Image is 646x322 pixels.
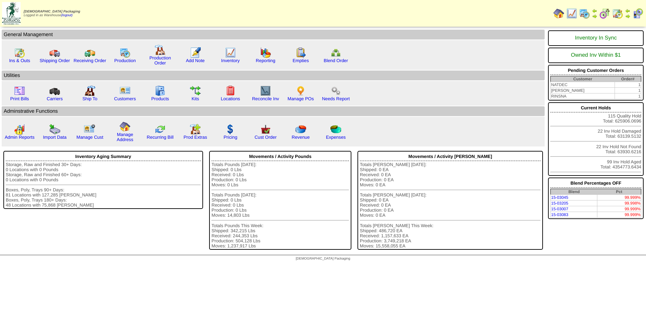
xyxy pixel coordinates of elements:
a: Carriers [47,96,63,101]
img: graph2.png [14,124,25,135]
a: Reconcile Inv [252,96,279,101]
div: Movements / Activity [PERSON_NAME] [360,152,541,161]
th: Pct [597,189,641,195]
img: arrowright.gif [625,14,630,19]
div: Inventory Aging Summary [6,152,201,161]
a: Ins & Outs [9,58,30,63]
img: line_graph.gif [566,8,577,19]
img: truck2.gif [84,47,95,58]
a: Recurring Bill [147,135,173,140]
img: workflow.png [330,85,341,96]
td: General Management [2,30,545,39]
div: Storage, Raw and Finished 30+ Days: 0 Locations with 0 Pounds Storage, Raw and Finished 60+ Days:... [6,162,201,208]
img: calendarblend.gif [599,8,610,19]
img: calendarprod.gif [120,47,130,58]
img: arrowleft.gif [592,8,597,14]
a: 15-03205 [551,201,568,206]
img: factory2.gif [84,85,95,96]
a: Revenue [292,135,309,140]
a: Admin Reports [5,135,34,140]
a: Inventory [221,58,240,63]
div: Owned Inv Within $1 [550,49,641,62]
img: calendarinout.gif [14,47,25,58]
td: 99.999% [597,206,641,212]
span: Logged in as Warehouse [24,10,80,17]
td: 1 [615,88,641,93]
img: line_graph.gif [225,47,236,58]
a: Locations [221,96,240,101]
a: Expenses [326,135,346,140]
img: customers.gif [120,85,130,96]
td: [PERSON_NAME] [551,88,615,93]
div: 115 Quality Hold Total: 625906.0696 22 Inv Hold Damaged Total: 63139.5132 22 Inv Hold Not Found T... [548,102,644,176]
th: Order# [615,76,641,82]
div: Blend Percentages OFF [550,179,641,188]
td: 1 [615,82,641,88]
img: workflow.gif [190,85,201,96]
td: Adminstrative Functions [2,106,545,116]
a: Print Bills [10,96,29,101]
a: 15-03083 [551,212,568,217]
img: calendarprod.gif [579,8,590,19]
a: Shipping Order [40,58,70,63]
img: import.gif [49,124,60,135]
a: Products [151,96,169,101]
a: 15-03045 [551,195,568,200]
div: Inventory In Sync [550,32,641,45]
div: Pending Customer Orders [550,66,641,75]
a: Reporting [256,58,275,63]
div: Current Holds [550,104,641,112]
span: [DEMOGRAPHIC_DATA] Packaging [24,10,80,14]
img: workorder.gif [295,47,306,58]
img: managecust.png [84,124,96,135]
img: arrowleft.gif [625,8,630,14]
img: invoice2.gif [14,85,25,96]
img: home.gif [120,121,130,132]
a: Prod Extras [183,135,207,140]
a: Import Data [43,135,67,140]
img: cust_order.png [260,124,271,135]
td: Utilities [2,71,545,80]
a: Manage Cust [76,135,103,140]
img: dollar.gif [225,124,236,135]
img: arrowright.gif [592,14,597,19]
img: reconcile.gif [155,124,166,135]
a: (logout) [61,14,73,17]
td: RINSNA [551,93,615,99]
span: [DEMOGRAPHIC_DATA] Packaging [296,257,350,261]
img: cabinet.gif [155,85,166,96]
div: Movements / Activity Pounds [212,152,349,161]
img: locations.gif [225,85,236,96]
img: graph.gif [260,47,271,58]
img: factory.gif [155,45,166,55]
img: network.png [330,47,341,58]
img: prodextras.gif [190,124,201,135]
a: Cust Order [254,135,276,140]
td: 99.999% [597,195,641,200]
img: po.png [295,85,306,96]
a: Customers [114,96,136,101]
a: Ship To [82,96,97,101]
td: 1 [615,93,641,99]
td: 99.999% [597,212,641,218]
img: orders.gif [190,47,201,58]
img: pie_chart2.png [330,124,341,135]
img: home.gif [553,8,564,19]
a: Production [114,58,136,63]
a: Kits [192,96,199,101]
div: Totals [PERSON_NAME] [DATE]: Shipped: 0 EA Received: 0 EA Production: 0 EA Moves: 0 EA Totals [PE... [360,162,541,248]
th: Customer [551,76,615,82]
img: line_graph2.gif [260,85,271,96]
img: pie_chart.png [295,124,306,135]
img: calendarinout.gif [612,8,623,19]
a: Pricing [224,135,238,140]
a: 15-03007 [551,207,568,211]
a: Manage Address [117,132,133,142]
td: NATDEC [551,82,615,88]
a: Receiving Order [74,58,106,63]
a: Manage POs [288,96,314,101]
img: truck.gif [49,47,60,58]
a: Blend Order [324,58,348,63]
img: truck3.gif [49,85,60,96]
th: Blend [551,189,597,195]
